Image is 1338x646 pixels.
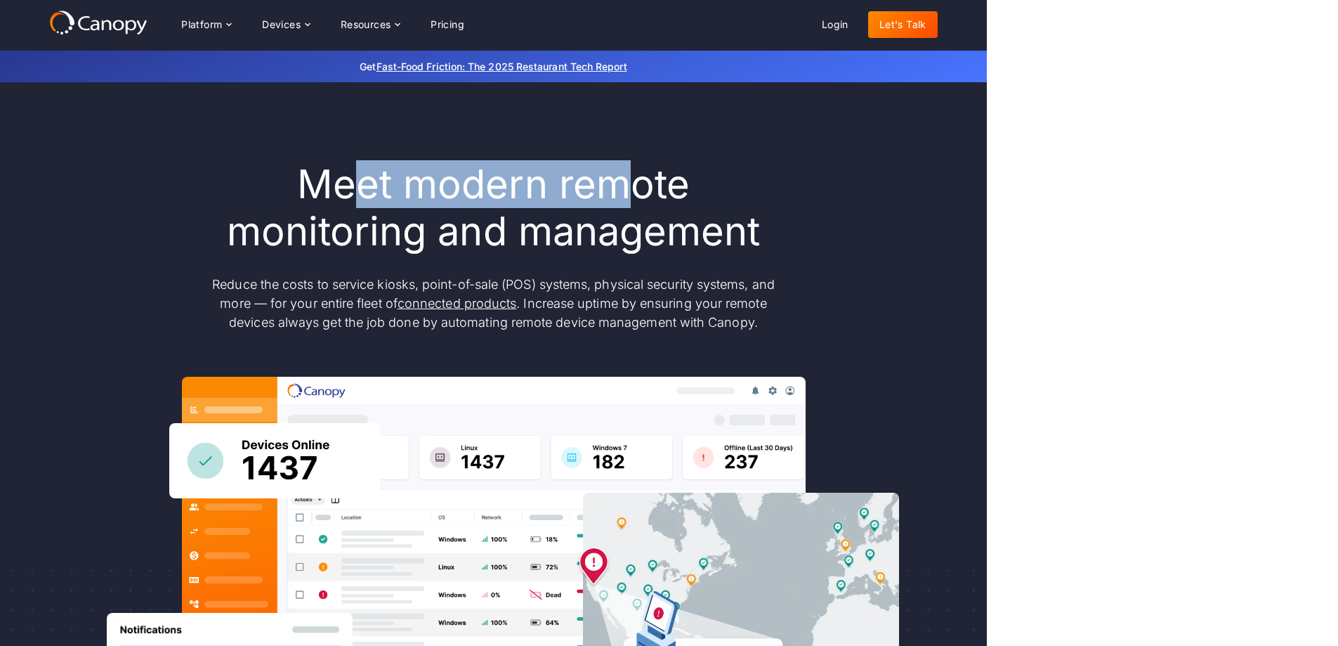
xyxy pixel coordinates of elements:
a: Login [811,11,860,38]
a: Fast-Food Friction: The 2025 Restaurant Tech Report [376,60,627,72]
div: Platform [181,20,222,30]
div: Devices [262,20,301,30]
div: Resources [329,11,411,39]
img: Canopy sees how many devices are online [169,423,380,498]
div: Resources [341,20,391,30]
a: Pricing [419,11,475,38]
h1: Meet modern remote monitoring and management [199,161,789,255]
a: Let's Talk [868,11,938,38]
a: connected products [398,296,516,311]
div: Platform [170,11,242,39]
p: Reduce the costs to service kiosks, point-of-sale (POS) systems, physical security systems, and m... [199,275,789,332]
p: Get [150,59,838,74]
div: Devices [251,11,321,39]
